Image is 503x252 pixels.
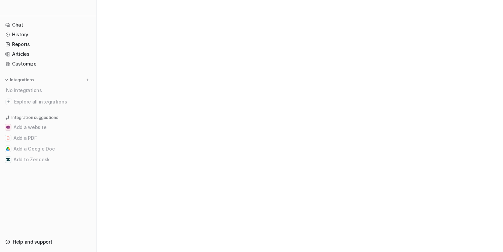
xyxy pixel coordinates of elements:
a: History [3,30,94,39]
a: Reports [3,40,94,49]
img: Add a PDF [6,136,10,140]
a: Help and support [3,237,94,247]
button: Add a websiteAdd a website [3,122,94,133]
img: menu_add.svg [85,78,90,82]
button: Integrations [3,77,36,83]
button: Add a Google DocAdd a Google Doc [3,143,94,154]
button: Add to ZendeskAdd to Zendesk [3,154,94,165]
a: Articles [3,49,94,59]
a: Chat [3,20,94,30]
div: No integrations [4,85,94,96]
img: expand menu [4,78,9,82]
img: Add a Google Doc [6,147,10,151]
button: Add a PDFAdd a PDF [3,133,94,143]
img: explore all integrations [5,98,12,105]
p: Integrations [10,77,34,83]
a: Customize [3,59,94,69]
p: Integration suggestions [11,115,58,121]
a: Explore all integrations [3,97,94,107]
span: Explore all integrations [14,96,91,107]
img: Add to Zendesk [6,158,10,162]
img: Add a website [6,125,10,129]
